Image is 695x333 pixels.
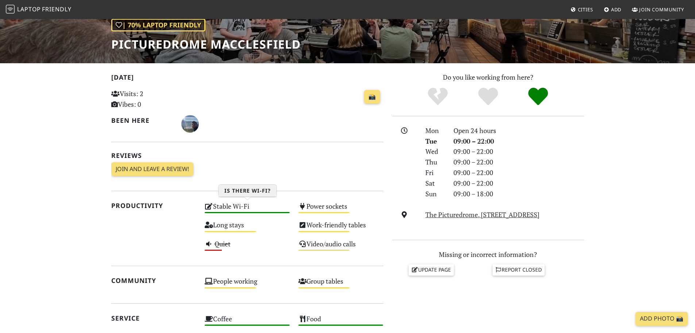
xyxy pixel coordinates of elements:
span: Add [611,6,622,13]
div: Wed [421,146,449,157]
a: Report closed [493,264,545,275]
div: 09:00 – 22:00 [449,178,588,189]
h2: Community [111,277,196,284]
h2: [DATE] [111,73,383,84]
p: Do you like working from here? [392,72,584,83]
div: No [413,87,463,107]
p: Missing or incorrect information? [392,249,584,260]
div: Sat [421,178,449,189]
div: 09:00 – 22:00 [449,167,588,178]
span: Friendly [42,5,71,13]
a: Cities [568,3,596,16]
h2: Reviews [111,152,383,159]
h2: Been here [111,117,173,124]
s: Quiet [215,239,231,248]
span: Max Hayward [181,119,199,128]
div: 09:00 – 18:00 [449,189,588,199]
div: Long stays [200,219,294,238]
div: Work-friendly tables [294,219,388,238]
a: The Picturedrome, [STREET_ADDRESS] [425,210,540,219]
a: Add [601,3,625,16]
span: Cities [578,6,593,13]
h3: Is there Wi-Fi? [219,185,277,197]
a: Join and leave a review! [111,162,193,176]
div: 09:00 – 22:00 [449,136,588,147]
div: Group tables [294,275,388,294]
a: 📸 [364,90,380,104]
div: Sun [421,189,449,199]
div: | 70% Laptop Friendly [111,19,205,31]
div: Power sockets [294,200,388,219]
h2: Productivity [111,202,196,209]
div: Thu [421,157,449,167]
div: Yes [463,87,513,107]
a: Join Community [629,3,687,16]
div: Stable Wi-Fi [200,200,294,219]
div: Open 24 hours [449,125,588,136]
img: LaptopFriendly [6,5,15,14]
div: Coffee [200,313,294,332]
p: Visits: 2 Vibes: 0 [111,88,196,110]
div: Video/audio calls [294,238,388,257]
h1: Picturedrome Macclesfield [111,37,301,51]
span: Join Community [639,6,684,13]
div: Tue [421,136,449,147]
span: Laptop [17,5,41,13]
img: 4788-max.jpg [181,115,199,133]
div: People working [200,275,294,294]
div: 09:00 – 22:00 [449,146,588,157]
div: Definitely! [513,87,563,107]
div: Food [294,313,388,332]
div: 09:00 – 22:00 [449,157,588,167]
a: Update page [409,264,454,275]
div: Fri [421,167,449,178]
h2: Service [111,314,196,322]
div: Mon [421,125,449,136]
a: LaptopFriendly LaptopFriendly [6,3,72,16]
